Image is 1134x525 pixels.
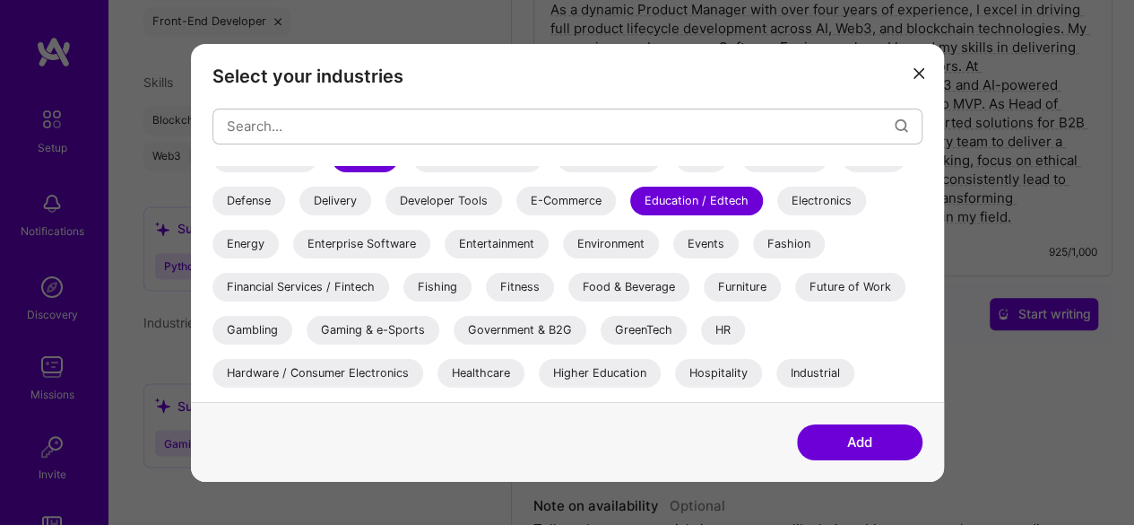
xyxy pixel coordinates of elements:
[385,186,502,214] div: Developer Tools
[445,229,549,258] div: Entertainment
[674,401,731,430] div: Legal
[675,358,762,387] div: Hospitality
[212,358,423,387] div: Hardware / Consumer Electronics
[568,272,689,301] div: Food & Beverage
[895,119,908,133] i: icon Search
[437,358,524,387] div: Healthcare
[563,229,659,258] div: Environment
[701,315,745,344] div: HR
[516,186,616,214] div: E-Commerce
[601,315,687,344] div: GreenTech
[403,272,472,301] div: Fishing
[212,229,279,258] div: Energy
[838,401,903,430] div: Luxury
[227,103,895,149] input: Search...
[299,186,371,214] div: Delivery
[539,358,661,387] div: Higher Education
[777,186,866,214] div: Electronics
[795,272,905,301] div: Future of Work
[776,358,854,387] div: Industrial
[753,229,825,258] div: Fashion
[212,65,922,86] h3: Select your industries
[913,68,924,79] i: icon Close
[746,401,824,430] div: Logistics
[673,229,739,258] div: Events
[704,272,781,301] div: Furniture
[630,186,763,214] div: Education / Edtech
[212,401,358,430] div: Insurance & InsurTech
[212,186,285,214] div: Defense
[797,424,922,460] button: Add
[486,272,554,301] div: Fitness
[293,229,430,258] div: Enterprise Software
[454,315,586,344] div: Government & B2G
[307,315,439,344] div: Gaming & e-Sports
[212,272,389,301] div: Financial Services / Fintech
[191,43,944,481] div: modal
[541,401,660,430] div: Law & LegalTech
[212,315,292,344] div: Gambling
[372,401,526,430] div: Internet of Things (IoT)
